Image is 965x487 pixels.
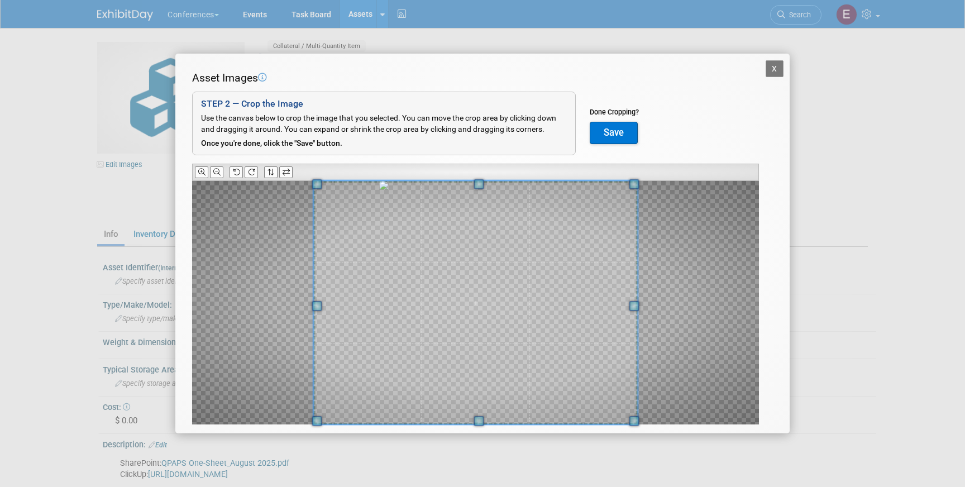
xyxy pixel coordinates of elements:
button: X [766,60,784,77]
button: Save [590,122,638,144]
div: Asset Images [192,70,759,86]
span: Use the canvas below to crop the image that you selected. You can move the crop area by clicking ... [201,113,556,133]
div: STEP 2 — Crop the Image [201,98,567,111]
button: Zoom In [195,166,208,178]
button: Rotate Counter-clockwise [230,166,243,178]
div: Once you're done, click the "Save" button. [201,138,567,149]
div: Done Cropping? [590,107,639,117]
button: Zoom Out [210,166,223,178]
button: Rotate Clockwise [245,166,258,178]
button: Flip Vertically [264,166,278,178]
button: Flip Horizontally [279,166,293,178]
